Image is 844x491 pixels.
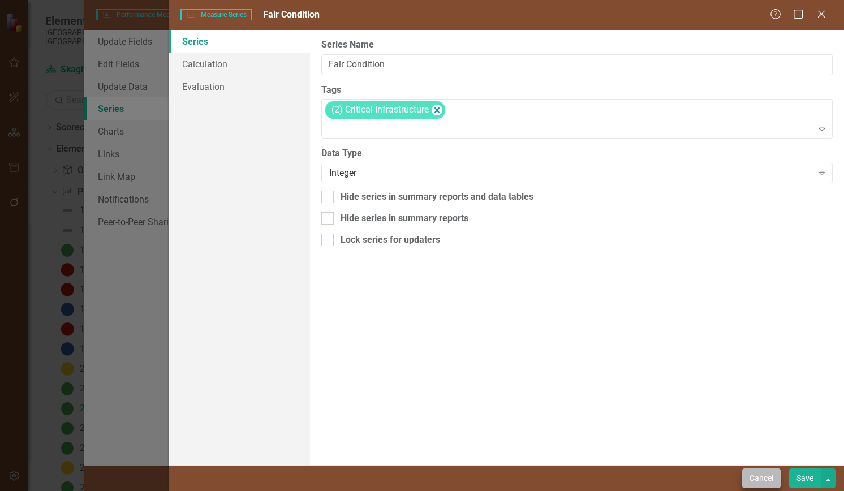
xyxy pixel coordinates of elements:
[169,30,310,53] a: Series
[180,9,251,20] span: Measure Series
[341,191,533,204] div: Hide series in summary reports and data tables
[169,53,310,75] a: Calculation
[321,84,833,97] label: Tags
[321,38,833,51] label: Series Name
[341,234,440,247] div: Lock series for updaters
[432,105,442,115] div: Remove [object Object]
[263,9,320,20] span: Fair Condition
[321,147,833,160] label: Data Type
[329,167,812,180] div: Integer
[331,104,429,115] span: (2) Critical Infrastructure
[341,212,468,225] div: Hide series in summary reports
[169,75,310,98] a: Evaluation
[742,468,781,488] button: Cancel
[321,54,833,75] input: Series Name
[789,468,821,488] button: Save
